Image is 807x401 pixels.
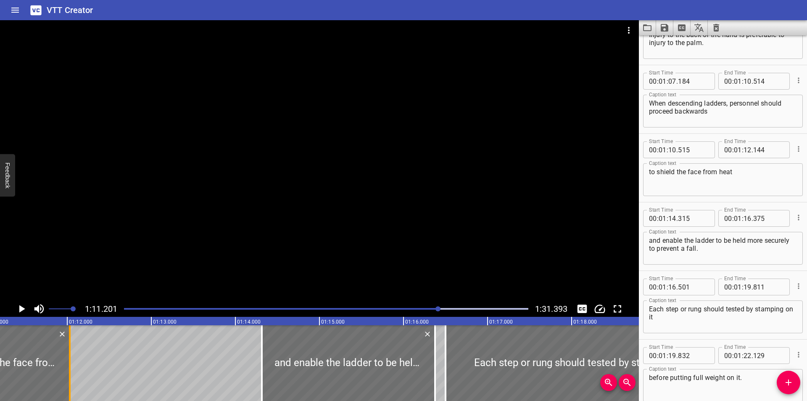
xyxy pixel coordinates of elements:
button: Translate captions [691,20,708,35]
input: 01 [659,347,667,364]
text: 01:12.000 [69,319,92,325]
button: Toggle mute [31,301,47,317]
input: 00 [724,210,732,227]
input: 19 [668,347,676,364]
input: 514 [753,73,784,90]
button: Delete [422,329,433,340]
svg: Save captions to file [659,23,670,33]
button: Delete [57,329,68,340]
span: : [732,279,734,295]
input: 00 [649,347,657,364]
input: 01 [659,279,667,295]
div: Playback Speed [592,301,608,317]
span: : [657,279,659,295]
span: Current Time [85,304,117,314]
input: 01 [734,141,742,158]
span: : [667,347,668,364]
button: Save captions to file [656,20,673,35]
input: 00 [649,141,657,158]
input: 129 [753,347,784,364]
input: 01 [734,73,742,90]
input: 184 [678,73,709,90]
button: Video Options [619,20,639,40]
button: Toggle fullscreen [609,301,625,317]
input: 07 [668,73,676,90]
div: Toggle Full Screen [609,301,625,317]
svg: Translate captions [694,23,704,33]
span: : [732,210,734,227]
div: Play progress [124,308,528,310]
span: : [657,347,659,364]
button: Extract captions from video [673,20,691,35]
button: Add Cue [777,371,800,394]
span: : [657,210,659,227]
input: 144 [753,141,784,158]
input: 832 [678,347,709,364]
span: . [676,279,678,295]
button: Cue Options [793,349,804,360]
span: : [742,141,744,158]
button: Cue Options [793,143,804,154]
span: . [752,210,753,227]
input: 10 [668,141,676,158]
button: Toggle captions [574,301,590,317]
text: 01:13.000 [153,319,177,325]
input: 501 [678,279,709,295]
span: : [732,73,734,90]
textarea: to shield the face from heat [649,168,797,192]
button: Zoom In [600,374,617,391]
input: 00 [724,141,732,158]
input: 01 [734,210,742,227]
input: 00 [649,73,657,90]
text: 01:14.000 [237,319,261,325]
input: 00 [724,347,732,364]
input: 14 [668,210,676,227]
input: 22 [744,347,752,364]
span: . [676,73,678,90]
button: Cue Options [793,281,804,292]
span: : [732,347,734,364]
div: Cue Options [793,344,803,366]
span: : [657,73,659,90]
span: : [742,279,744,295]
span: . [676,141,678,158]
textarea: When descending ladders, personnel should proceed backwards [649,99,797,123]
input: 00 [724,279,732,295]
div: Cue Options [793,138,803,160]
text: 01:18.000 [573,319,597,325]
span: : [742,210,744,227]
input: 01 [734,279,742,295]
button: Clear captions [708,20,725,35]
span: . [676,347,678,364]
div: Cue Options [793,207,803,228]
input: 01 [659,73,667,90]
input: 16 [744,210,752,227]
input: 19 [744,279,752,295]
span: Set video volume [71,306,76,311]
textarea: Injury to the back of the hand is preferable to injury to the palm. [649,31,797,55]
div: Delete Cue [422,329,432,340]
input: 01 [659,141,667,158]
span: : [657,141,659,158]
h6: VTT Creator [47,3,93,17]
div: Cue Options [793,69,803,91]
span: : [667,141,668,158]
input: 16 [668,279,676,295]
textarea: before putting full weight on it. [649,374,797,398]
span: : [667,73,668,90]
span: . [676,210,678,227]
input: 375 [753,210,784,227]
svg: Clear captions [711,23,721,33]
span: : [667,210,668,227]
input: 10 [744,73,752,90]
button: Change Playback Speed [592,301,608,317]
button: Play/Pause [13,301,29,317]
span: : [742,347,744,364]
input: 00 [649,279,657,295]
input: 811 [753,279,784,295]
text: 01:17.000 [489,319,513,325]
span: . [752,73,753,90]
span: . [752,347,753,364]
text: 01:16.000 [405,319,429,325]
input: 515 [678,141,709,158]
